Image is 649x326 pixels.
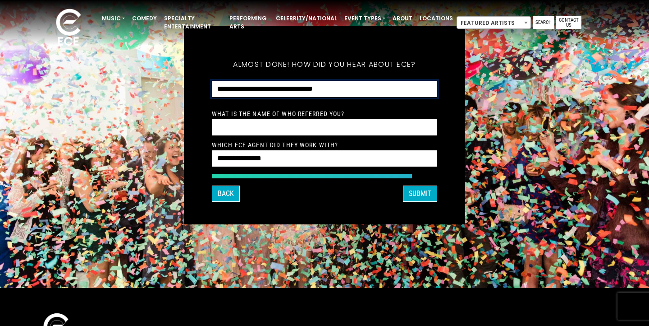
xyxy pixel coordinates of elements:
h5: Almost done! How did you hear about ECE? [212,48,437,81]
img: ece_new_logo_whitev2-1.png [46,6,91,50]
a: Music [98,11,128,26]
a: Search [533,16,554,29]
a: Locations [416,11,457,26]
span: Featured Artists [457,17,530,29]
label: Which ECE Agent Did They Work With? [212,141,338,149]
a: Specialty Entertainment [160,11,226,34]
select: How did you hear about ECE [212,81,437,98]
a: Contact Us [556,16,581,29]
a: Comedy [128,11,160,26]
label: What is the Name of Who Referred You? [212,110,344,118]
button: SUBMIT [403,186,437,202]
span: Featured Artists [457,16,531,29]
a: Performing Arts [226,11,272,34]
a: Event Types [341,11,389,26]
a: About [389,11,416,26]
button: Back [212,186,240,202]
a: Celebrity/National [272,11,341,26]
